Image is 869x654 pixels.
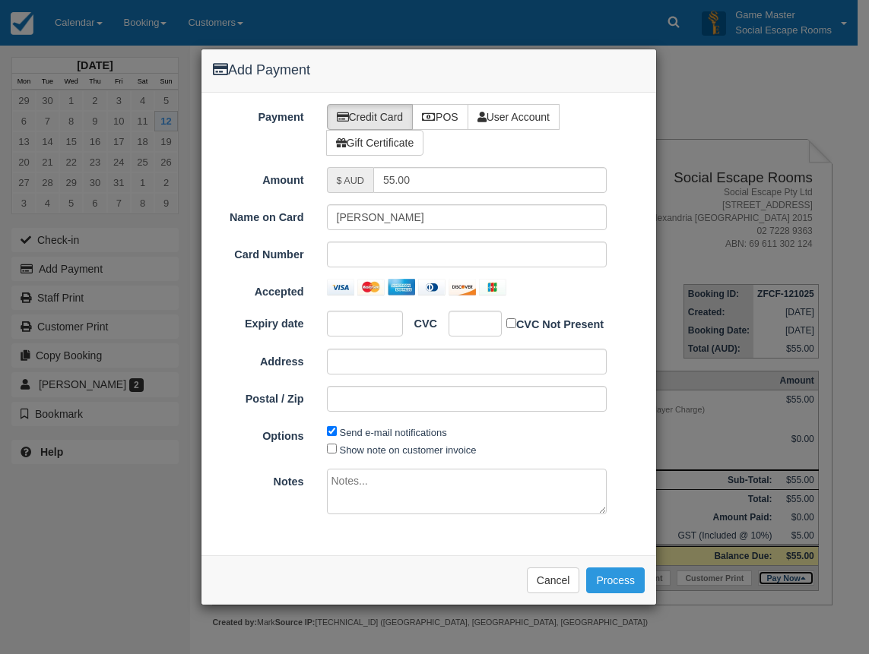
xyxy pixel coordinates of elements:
[201,386,316,407] label: Postal / Zip
[506,315,604,333] label: CVC Not Present
[586,567,645,593] button: Process
[373,167,607,193] input: Valid amount required.
[403,311,437,332] label: CVC
[201,167,316,188] label: Amount
[213,61,645,81] h4: Add Payment
[201,279,316,300] label: Accepted
[527,567,580,593] button: Cancel
[201,349,316,370] label: Address
[340,427,447,438] label: Send e-mail notifications
[412,104,468,130] label: POS
[201,204,316,226] label: Name on Card
[337,175,364,186] small: $ AUD
[201,242,316,263] label: Card Number
[201,311,316,332] label: Expiry date
[326,130,424,156] label: Gift Certificate
[468,104,560,130] label: User Account
[201,469,316,490] label: Notes
[201,423,316,444] label: Options
[506,318,516,328] input: CVC Not Present
[327,104,414,130] label: Credit Card
[340,444,477,456] label: Show note on customer invoice
[201,104,316,125] label: Payment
